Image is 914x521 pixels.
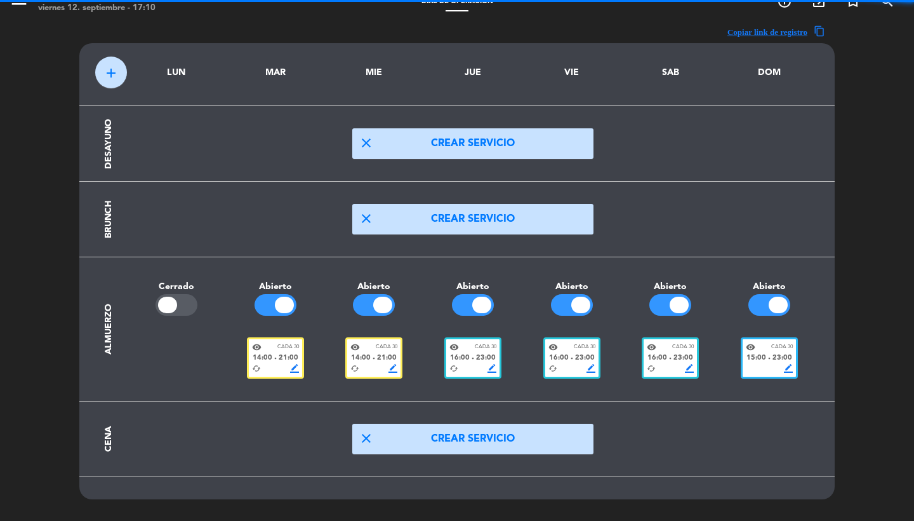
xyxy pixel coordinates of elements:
div: Cena [102,426,116,452]
div: Abierto [621,280,720,294]
div: Desayuno [102,119,116,169]
span: fiber_manual_record [274,357,277,360]
span: close [359,211,374,226]
span: close [359,431,374,446]
div: Abierto [226,280,325,294]
div: viernes 12. septiembre - 17:10 [38,2,156,15]
span: Cada 30 [771,343,793,351]
div: JUE [433,65,513,80]
div: Abierto [324,280,423,294]
span: 16:00 [549,353,569,364]
span: Cada 30 [672,343,694,351]
span: Cada 30 [277,343,299,351]
span: add [103,65,119,81]
span: cached [449,364,458,373]
span: border_color [290,364,299,373]
span: border_color [388,364,397,373]
span: 15:00 [746,353,766,364]
div: MAR [235,65,315,80]
span: 16:00 [647,353,667,364]
span: 23:00 [575,353,595,364]
span: 16:00 [450,353,470,364]
span: visibility [746,342,755,352]
span: Cada 30 [574,343,595,351]
span: visibility [252,342,262,352]
span: Cada 30 [376,343,397,351]
span: fiber_manual_record [472,357,474,360]
span: cached [548,364,557,373]
span: visibility [350,342,360,352]
div: DOM [729,65,809,80]
span: cached [647,364,656,373]
span: fiber_manual_record [571,357,573,360]
div: Almuerzo [102,304,116,355]
span: 21:00 [279,353,298,364]
span: fiber_manual_record [768,357,771,360]
span: Copiar link de registro [727,25,807,39]
button: closeCrear servicio [352,424,593,454]
span: border_color [487,364,496,373]
span: 21:00 [377,353,397,364]
span: visibility [647,342,656,352]
button: add [95,57,127,88]
span: fiber_manual_record [669,357,672,360]
button: closeCrear servicio [352,204,593,234]
span: border_color [586,364,595,373]
span: close [359,135,374,151]
span: visibility [548,342,558,352]
div: Abierto [720,280,819,294]
span: cached [350,364,359,373]
div: Brunch [102,200,116,238]
span: 23:00 [476,353,496,364]
span: 14:00 [253,353,272,364]
div: SAB [631,65,711,80]
span: visibility [449,342,459,352]
button: closeCrear servicio [352,128,593,159]
span: 14:00 [351,353,371,364]
div: MIE [334,65,414,80]
span: 23:00 [772,353,792,364]
span: content_copy [814,25,825,39]
span: 23:00 [673,353,693,364]
div: Abierto [423,280,522,294]
span: border_color [685,364,694,373]
div: Cerrado [127,280,226,294]
span: fiber_manual_record [373,357,375,360]
div: Abierto [522,280,621,294]
span: cached [252,364,261,373]
div: VIE [532,65,612,80]
div: LUN [136,65,216,80]
span: border_color [784,364,793,373]
span: Cada 30 [475,343,496,351]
